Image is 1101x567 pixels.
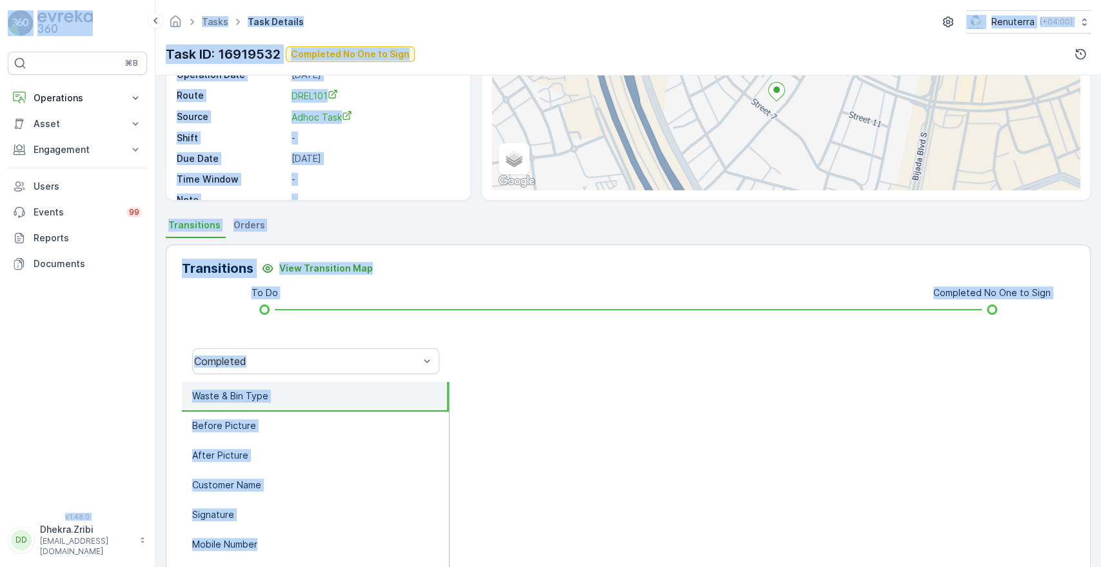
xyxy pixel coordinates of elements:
a: Layers [500,144,528,173]
p: Reports [34,232,142,244]
p: Mobile Number [192,538,257,551]
button: Completed No One to Sign [286,46,415,62]
p: Asset [34,117,121,130]
a: Reports [8,225,147,251]
p: [EMAIL_ADDRESS][DOMAIN_NAME] [40,536,133,557]
p: Documents [34,257,142,270]
p: Before Picture [192,419,256,432]
a: Documents [8,251,147,277]
p: - [292,194,456,206]
p: Shift [177,132,286,144]
p: Renuterra [991,15,1035,28]
button: View Transition Map [253,258,381,279]
span: Transitions [168,219,221,232]
button: Operations [8,85,147,111]
p: Completed No One to Sign [933,286,1051,299]
button: Engagement [8,137,147,163]
p: Transitions [182,259,253,278]
p: - [292,132,456,144]
p: Users [34,180,142,193]
a: Users [8,174,147,199]
p: Task ID: 16919532 [166,45,281,64]
button: Renuterra(+04:00) [966,10,1091,34]
p: [DATE] [292,152,456,165]
span: DREL101 [292,90,338,101]
p: Customer Name [192,479,261,492]
p: After Picture [192,449,248,462]
a: Adhoc Task [292,110,456,124]
p: Events [34,206,119,219]
p: Due Date [177,152,286,165]
p: View Transition Map [279,262,373,275]
p: Time Window [177,173,286,186]
img: Screenshot_2024-07-26_at_13.33.01.png [966,15,986,29]
a: Events99 [8,199,147,225]
p: - [292,173,456,186]
a: DREL101 [292,89,456,103]
p: Route [177,89,286,103]
span: Task Details [245,15,306,28]
p: Operations [34,92,121,104]
p: Waste & Bin Type [192,390,268,403]
a: Tasks [202,16,228,27]
span: Adhoc Task [292,112,352,123]
span: v 1.48.0 [8,513,147,521]
span: Orders [233,219,265,232]
a: Homepage [168,19,183,30]
button: Asset [8,111,147,137]
p: ( +04:00 ) [1040,17,1073,27]
p: Note [177,194,286,206]
img: Google [495,173,538,190]
img: logo [8,10,34,36]
p: 99 [129,207,139,217]
p: ⌘B [125,58,138,68]
div: Completed [194,355,419,367]
p: To Do [252,286,278,299]
p: Completed No One to Sign [291,48,410,61]
p: Signature [192,508,234,521]
a: Open this area in Google Maps (opens a new window) [495,173,538,190]
img: logo_light-DOdMpM7g.png [37,10,93,36]
p: Engagement [34,143,121,156]
p: Dhekra.Zribi [40,523,133,536]
p: Source [177,110,286,124]
button: DDDhekra.Zribi[EMAIL_ADDRESS][DOMAIN_NAME] [8,523,147,557]
div: DD [11,530,32,550]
